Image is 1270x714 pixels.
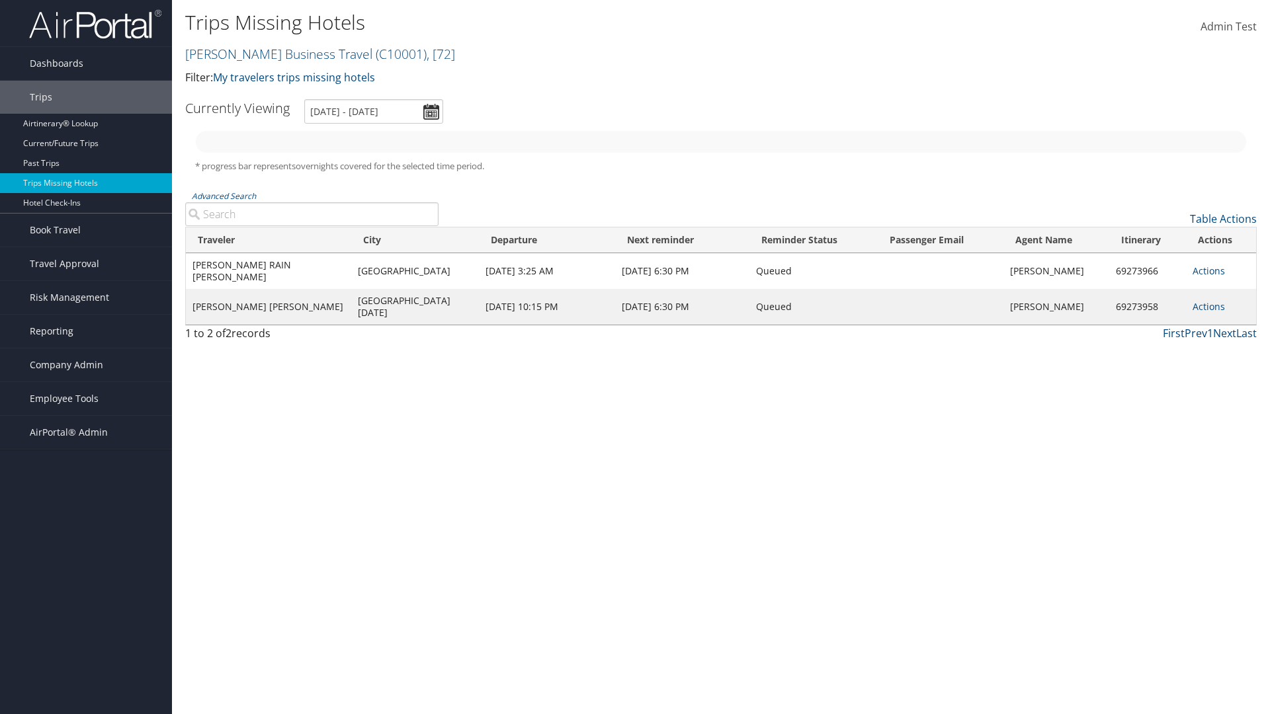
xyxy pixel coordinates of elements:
[186,289,351,325] td: [PERSON_NAME] [PERSON_NAME]
[1109,253,1186,289] td: 69273966
[30,382,99,415] span: Employee Tools
[30,281,109,314] span: Risk Management
[1185,326,1207,340] a: Prev
[185,202,439,226] input: Advanced Search
[30,247,99,280] span: Travel Approval
[1190,212,1257,226] a: Table Actions
[878,227,1003,253] th: Passenger Email: activate to sort column ascending
[30,81,52,114] span: Trips
[615,289,749,325] td: [DATE] 6:30 PM
[30,348,103,381] span: Company Admin
[185,69,900,87] p: Filter:
[213,70,375,85] a: My travelers trips missing hotels
[749,227,878,253] th: Reminder Status
[479,253,614,289] td: [DATE] 3:25 AM
[615,227,749,253] th: Next reminder
[479,227,614,253] th: Departure: activate to sort column ascending
[226,326,232,340] span: 2
[185,9,900,36] h1: Trips Missing Hotels
[749,253,878,289] td: Queued
[1201,7,1257,48] a: Admin Test
[427,45,455,63] span: , [ 72 ]
[1109,289,1186,325] td: 69273958
[1003,289,1109,325] td: [PERSON_NAME]
[351,227,479,253] th: City: activate to sort column ascending
[1003,227,1109,253] th: Agent Name
[1109,227,1186,253] th: Itinerary
[30,416,108,449] span: AirPortal® Admin
[1207,326,1213,340] a: 1
[304,99,443,124] input: [DATE] - [DATE]
[185,99,290,117] h3: Currently Viewing
[185,45,455,63] a: [PERSON_NAME] Business Travel
[29,9,161,40] img: airportal-logo.png
[30,47,83,80] span: Dashboards
[30,214,81,247] span: Book Travel
[1236,326,1257,340] a: Last
[195,160,1247,173] h5: * progress bar represents overnights covered for the selected time period.
[1163,326,1185,340] a: First
[376,45,427,63] span: ( C10001 )
[1213,326,1236,340] a: Next
[1201,19,1257,34] span: Admin Test
[185,325,439,348] div: 1 to 2 of records
[749,289,878,325] td: Queued
[30,315,73,348] span: Reporting
[1186,227,1256,253] th: Actions
[479,289,614,325] td: [DATE] 10:15 PM
[186,227,351,253] th: Traveler: activate to sort column ascending
[1193,300,1225,313] a: Actions
[186,253,351,289] td: [PERSON_NAME] RAIN [PERSON_NAME]
[1003,253,1109,289] td: [PERSON_NAME]
[192,190,256,202] a: Advanced Search
[1193,264,1225,277] a: Actions
[351,289,479,325] td: [GEOGRAPHIC_DATA][DATE]
[615,253,749,289] td: [DATE] 6:30 PM
[351,253,479,289] td: [GEOGRAPHIC_DATA]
